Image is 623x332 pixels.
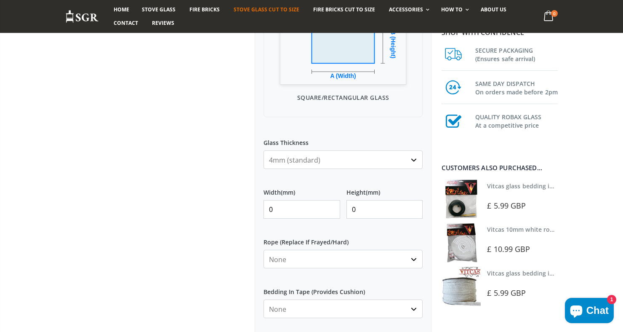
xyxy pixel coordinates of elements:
label: Width [264,182,340,197]
span: (mm) [366,189,380,196]
p: Square/Rectangular Glass [272,93,414,102]
h3: SAME DAY DISPATCH On orders made before 2pm [475,78,558,96]
span: Contact [114,19,138,27]
span: (mm) [281,189,295,196]
span: Fire Bricks [189,6,220,13]
h3: QUALITY ROBAX GLASS At a competitive price [475,111,558,130]
inbox-online-store-chat: Shopify online store chat [562,298,616,325]
span: Reviews [152,19,174,27]
img: Vitcas stove glass bedding in tape [442,179,481,219]
img: Vitcas white rope, glue and gloves kit 10mm [442,223,481,262]
a: Home [107,3,136,16]
a: About us [474,3,513,16]
a: Stove Glass Cut To Size [227,3,305,16]
span: £ 10.99 GBP [487,244,530,254]
label: Rope (Replace If Frayed/Hard) [264,231,423,246]
a: Stove Glass [136,3,182,16]
label: Glass Thickness [264,132,423,147]
span: Stove Glass Cut To Size [234,6,299,13]
a: Contact [107,16,144,30]
img: Stove Glass Replacement [65,10,99,24]
span: Fire Bricks Cut To Size [313,6,375,13]
a: Reviews [146,16,181,30]
span: 0 [551,10,558,17]
span: Home [114,6,129,13]
a: How To [435,3,473,16]
a: 0 [540,8,558,25]
a: Fire Bricks Cut To Size [307,3,381,16]
a: Accessories [383,3,434,16]
span: £ 5.99 GBP [487,288,526,298]
label: Height [346,182,423,197]
span: £ 5.99 GBP [487,201,526,211]
img: Vitcas stove glass bedding in tape [442,267,481,306]
span: Stove Glass [142,6,176,13]
div: Customers also purchased... [442,165,558,171]
a: Fire Bricks [183,3,226,16]
span: About us [481,6,506,13]
label: Bedding In Tape (Provides Cushion) [264,281,423,296]
span: How To [441,6,463,13]
span: Accessories [389,6,423,13]
h3: SECURE PACKAGING (Ensures safe arrival) [475,45,558,63]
